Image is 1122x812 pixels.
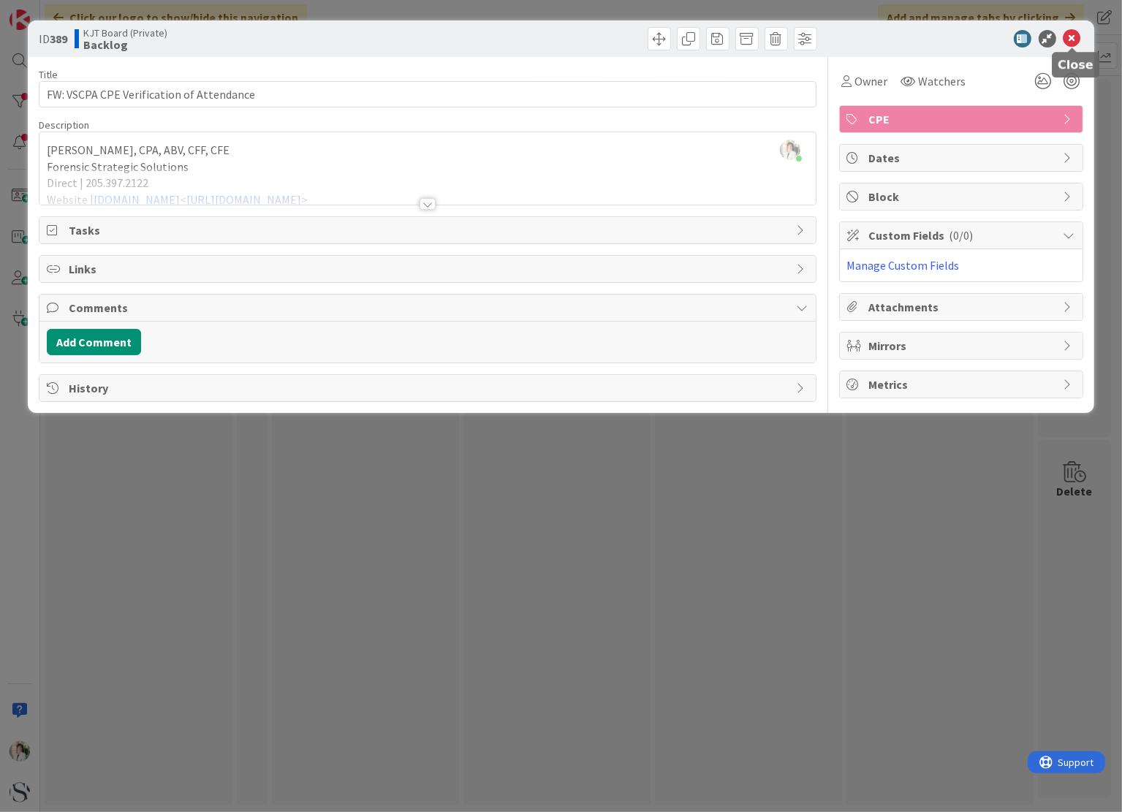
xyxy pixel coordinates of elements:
span: Comments [69,299,789,316]
input: type card name here... [39,81,816,107]
span: Mirrors [869,337,1056,354]
span: Description [39,118,89,132]
h5: Close [1058,58,1093,72]
span: Owner [855,72,888,90]
p: [PERSON_NAME], CPA, ABV, CFF, CFE [47,142,808,159]
span: CPE [869,110,1056,128]
span: Links [69,260,789,278]
label: Title [39,68,58,81]
span: Attachments [869,298,1056,316]
span: Block [869,188,1056,205]
span: Metrics [869,376,1056,393]
span: KJT Board (Private) [83,27,167,39]
button: Add Comment [47,329,141,355]
span: History [69,379,789,397]
span: Tasks [69,221,789,239]
b: 389 [50,31,67,46]
span: Support [31,2,67,20]
span: Dates [869,149,1056,167]
span: ( 0/0 ) [949,228,974,243]
span: Custom Fields [869,227,1056,244]
p: Forensic Strategic Solutions [47,159,808,175]
span: Watchers [919,72,966,90]
img: khuw9Zwdgjik5dLLghHNcNXsaTe6KtJG.jpg [780,140,800,160]
b: Backlog [83,39,167,50]
span: ID [39,30,67,48]
a: Manage Custom Fields [847,258,960,273]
